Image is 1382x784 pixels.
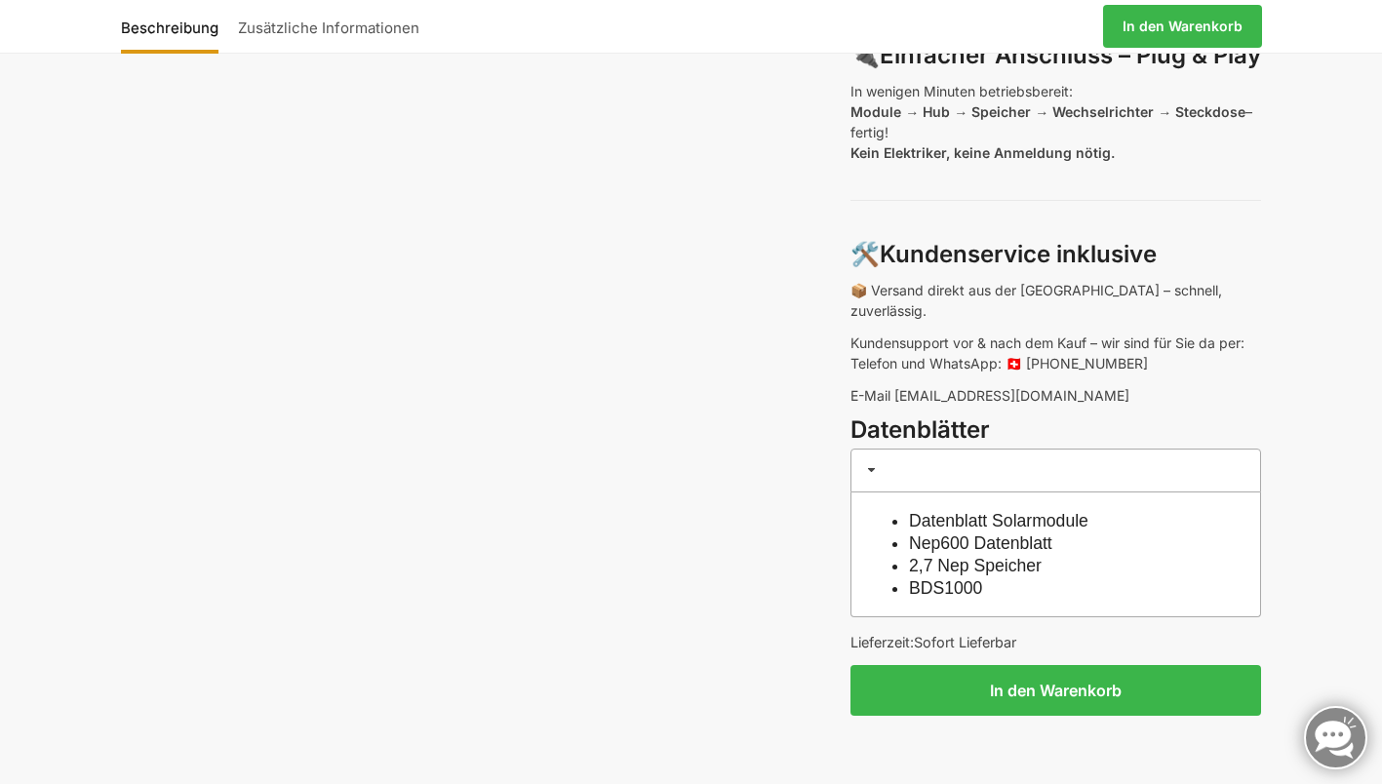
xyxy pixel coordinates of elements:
a: Beschreibung [121,3,228,50]
a: Zusätzliche Informationen [228,3,429,50]
a: BDS1000 [909,578,982,598]
p: 📦 Versand direkt aus der [GEOGRAPHIC_DATA] – schnell, zuverlässig. [850,280,1261,321]
p: In wenigen Minuten betriebsbereit: – fertig! [850,81,1261,163]
iframe: Sicherer Rahmen für schnelle Bezahlvorgänge [847,727,1265,782]
h3: Datenblätter [850,413,1261,448]
a: 2,7 Nep Speicher [909,556,1042,575]
button: In den Warenkorb [850,665,1261,716]
strong: Kein Elektriker, keine Anmeldung nötig. [850,144,1115,161]
strong: Einfacher Anschluss – Plug & Play [880,41,1261,69]
h3: 🔌 [850,39,1261,73]
a: Nep600 Datenblatt [909,533,1052,553]
strong: Kundenservice inklusive [880,240,1157,268]
span: Sofort Lieferbar [914,634,1016,650]
strong: Module → Hub → Speicher → Wechselrichter → Steckdose [850,103,1245,120]
p: E-Mail [EMAIL_ADDRESS][DOMAIN_NAME] [850,385,1261,406]
p: Kundensupport vor & nach dem Kauf – wir sind für Sie da per: Telefon und WhatsApp: 🇨🇭 [PHONE_NUMBER] [850,333,1261,373]
span: Lieferzeit: [850,634,1016,650]
a: Datenblatt Solarmodule [909,511,1088,530]
h3: 🛠️ [850,238,1261,272]
a: In den Warenkorb [1103,5,1262,48]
